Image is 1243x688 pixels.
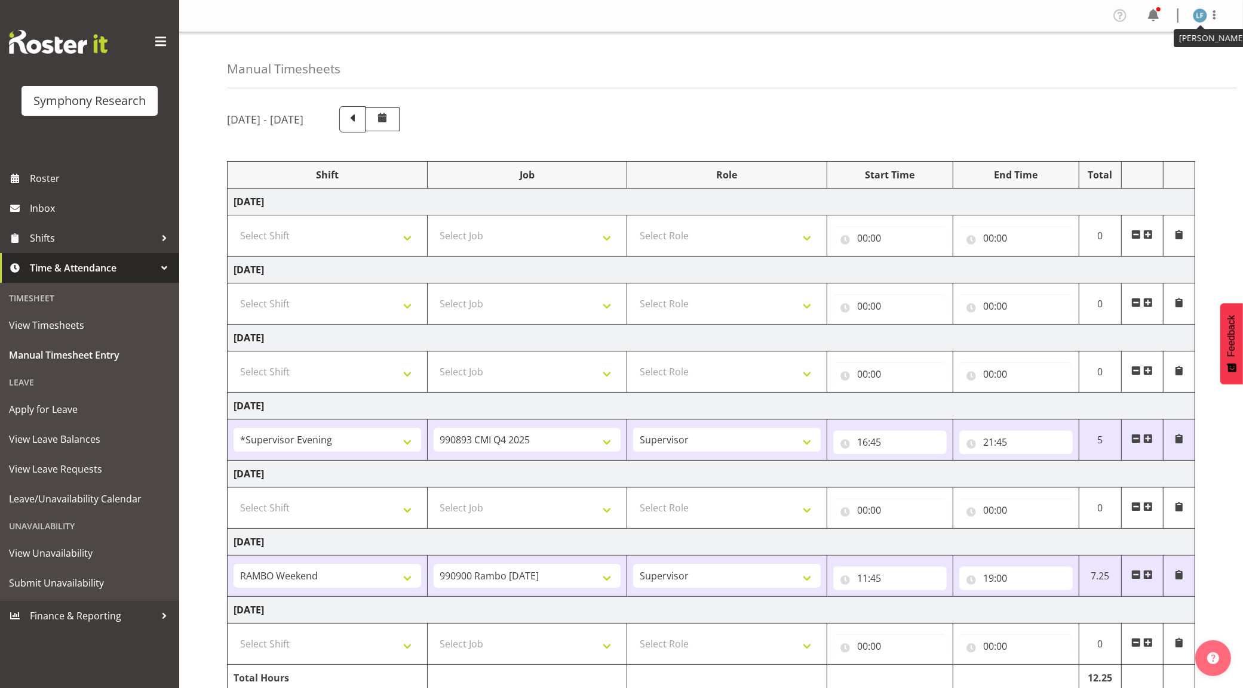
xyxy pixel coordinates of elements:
a: Manual Timesheet Entry [3,340,176,370]
td: [DATE] [228,461,1195,488]
img: help-xxl-2.png [1207,652,1219,664]
td: [DATE] [228,597,1195,624]
a: Leave/Unavailability Calendar [3,484,176,514]
div: Total [1085,168,1115,182]
a: Submit Unavailability [3,568,176,598]
h4: Manual Timesheets [227,62,340,76]
div: Shift [234,168,421,182]
span: View Unavailability [9,544,170,562]
div: Role [633,168,821,182]
div: Start Time [833,168,947,182]
td: 5 [1079,419,1121,461]
input: Click to select... [959,498,1073,522]
span: View Timesheets [9,316,170,334]
input: Click to select... [959,226,1073,250]
span: Leave/Unavailability Calendar [9,490,170,508]
img: Rosterit website logo [9,30,108,54]
div: Job [434,168,621,182]
a: View Unavailability [3,538,176,568]
a: View Leave Requests [3,454,176,484]
input: Click to select... [959,430,1073,454]
div: End Time [959,168,1073,182]
td: 0 [1079,488,1121,529]
span: Inbox [30,199,173,217]
span: Feedback [1226,315,1237,357]
input: Click to select... [833,430,947,454]
input: Click to select... [959,362,1073,386]
a: View Leave Balances [3,424,176,454]
td: [DATE] [228,257,1195,283]
span: Finance & Reporting [30,607,155,625]
span: Roster [30,169,173,187]
td: 0 [1079,215,1121,257]
td: 0 [1079,283,1121,325]
td: 0 [1079,351,1121,393]
td: [DATE] [228,393,1195,419]
span: Time & Attendance [30,259,155,277]
a: View Timesheets [3,310,176,340]
input: Click to select... [833,294,947,318]
a: Apply for Leave [3,394,176,424]
button: Feedback - Show survey [1220,303,1243,384]
input: Click to select... [959,634,1073,658]
div: Symphony Research [33,92,146,110]
input: Click to select... [833,498,947,522]
td: [DATE] [228,529,1195,556]
span: Apply for Leave [9,400,170,418]
img: lolo-fiaola1981.jpg [1193,8,1207,23]
td: 7.25 [1079,556,1121,597]
div: Leave [3,370,176,394]
h5: [DATE] - [DATE] [227,113,303,126]
div: Unavailability [3,514,176,538]
span: Manual Timesheet Entry [9,346,170,364]
div: Timesheet [3,286,176,310]
span: Submit Unavailability [9,574,170,592]
input: Click to select... [959,566,1073,590]
span: View Leave Requests [9,460,170,478]
input: Click to select... [833,362,947,386]
input: Click to select... [833,634,947,658]
span: View Leave Balances [9,430,170,448]
td: [DATE] [228,189,1195,215]
input: Click to select... [833,566,947,590]
td: [DATE] [228,325,1195,351]
input: Click to select... [833,226,947,250]
input: Click to select... [959,294,1073,318]
span: Shifts [30,229,155,247]
td: 0 [1079,624,1121,665]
